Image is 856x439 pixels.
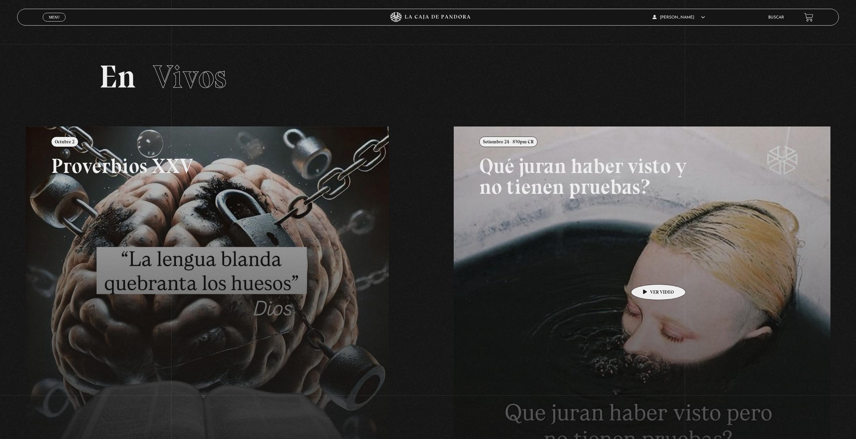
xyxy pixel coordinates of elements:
[653,15,705,20] span: [PERSON_NAME]
[153,58,226,96] span: Vivos
[768,15,784,20] a: Buscar
[99,61,757,93] h2: En
[46,21,62,26] span: Cerrar
[804,13,813,22] a: View your shopping cart
[49,15,60,19] span: Menu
